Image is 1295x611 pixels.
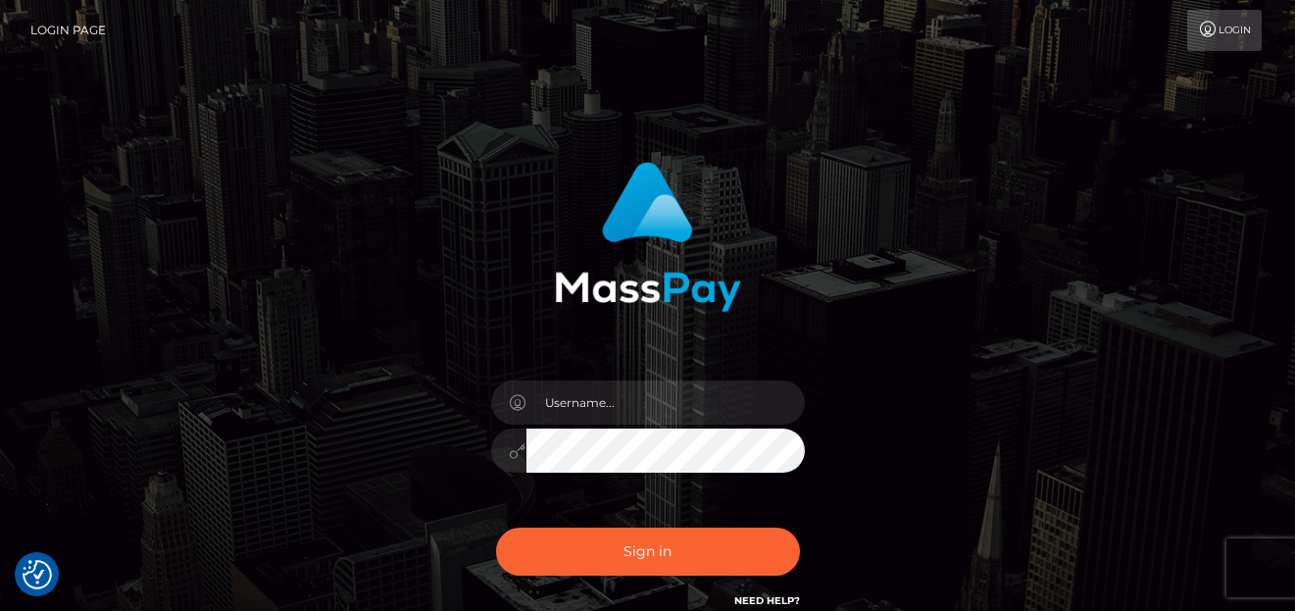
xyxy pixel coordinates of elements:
[23,560,52,589] img: Revisit consent button
[734,594,800,607] a: Need Help?
[526,381,805,425] input: Username...
[496,528,800,576] button: Sign in
[30,10,106,51] a: Login Page
[23,560,52,589] button: Consent Preferences
[555,162,741,312] img: MassPay Login
[1187,10,1262,51] a: Login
